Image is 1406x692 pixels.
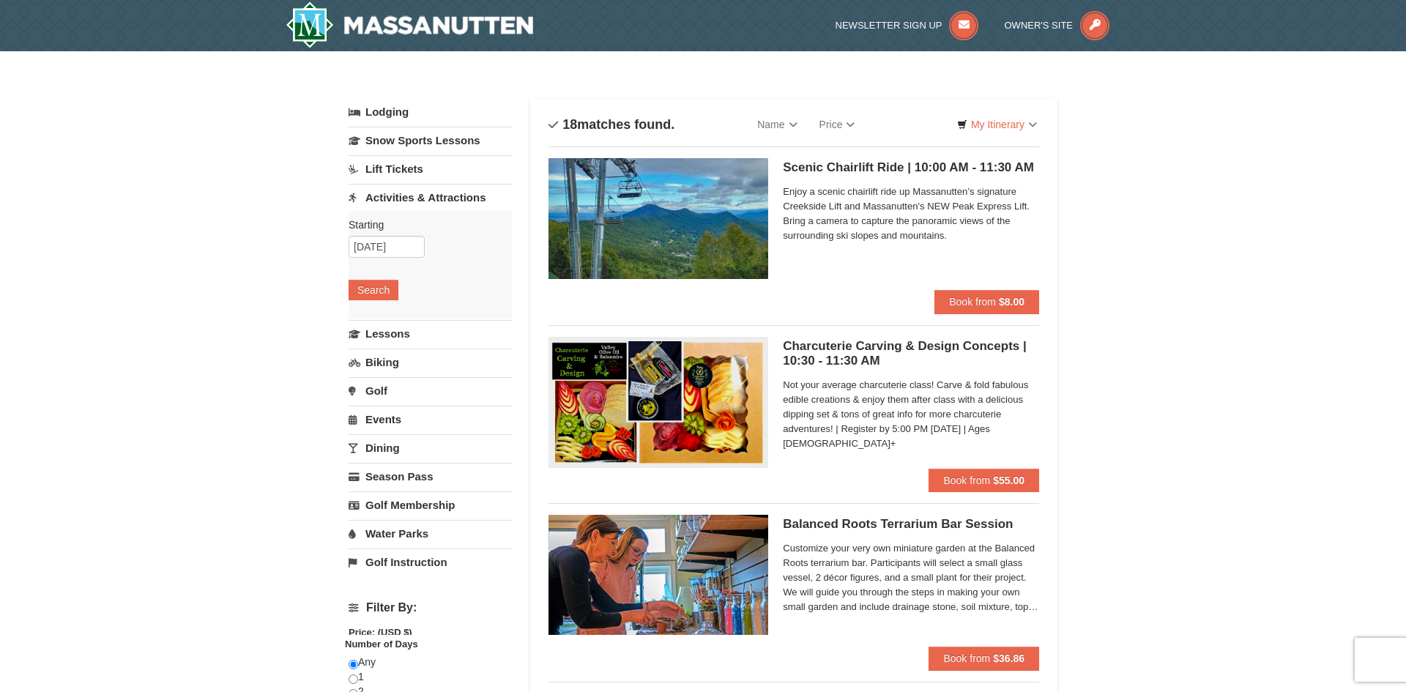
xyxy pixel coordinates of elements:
[349,434,512,461] a: Dining
[349,463,512,490] a: Season Pass
[929,647,1039,670] button: Book from $36.86
[943,652,990,664] span: Book from
[1005,20,1110,31] a: Owner's Site
[349,406,512,433] a: Events
[783,160,1039,175] h5: Scenic Chairlift Ride | 10:00 AM - 11:30 AM
[836,20,979,31] a: Newsletter Sign Up
[548,158,768,278] img: 24896431-1-a2e2611b.jpg
[783,541,1039,614] span: Customize your very own miniature garden at the Balanced Roots terrarium bar. Participants will s...
[349,320,512,347] a: Lessons
[286,1,533,48] img: Massanutten Resort Logo
[349,184,512,211] a: Activities & Attractions
[349,155,512,182] a: Lift Tickets
[345,639,418,650] strong: Number of Days
[548,337,768,468] img: 18871151-79-7a7e7977.png
[349,127,512,154] a: Snow Sports Lessons
[349,99,512,125] a: Lodging
[349,601,512,614] h4: Filter By:
[349,491,512,518] a: Golf Membership
[808,110,866,139] a: Price
[349,548,512,576] a: Golf Instruction
[999,296,1024,308] strong: $8.00
[993,475,1024,486] strong: $55.00
[943,475,990,486] span: Book from
[349,280,398,300] button: Search
[349,520,512,547] a: Water Parks
[836,20,942,31] span: Newsletter Sign Up
[783,185,1039,243] span: Enjoy a scenic chairlift ride up Massanutten’s signature Creekside Lift and Massanutten's NEW Pea...
[349,217,501,232] label: Starting
[1005,20,1074,31] span: Owner's Site
[286,1,533,48] a: Massanutten Resort
[783,378,1039,451] span: Not your average charcuterie class! Carve & fold fabulous edible creations & enjoy them after cla...
[783,339,1039,368] h5: Charcuterie Carving & Design Concepts | 10:30 - 11:30 AM
[929,469,1039,492] button: Book from $55.00
[548,515,768,635] img: 18871151-30-393e4332.jpg
[949,296,996,308] span: Book from
[349,627,412,638] strong: Price: (USD $)
[948,114,1046,135] a: My Itinerary
[746,110,808,139] a: Name
[993,652,1024,664] strong: $36.86
[934,290,1039,313] button: Book from $8.00
[349,377,512,404] a: Golf
[783,517,1039,532] h5: Balanced Roots Terrarium Bar Session
[349,349,512,376] a: Biking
